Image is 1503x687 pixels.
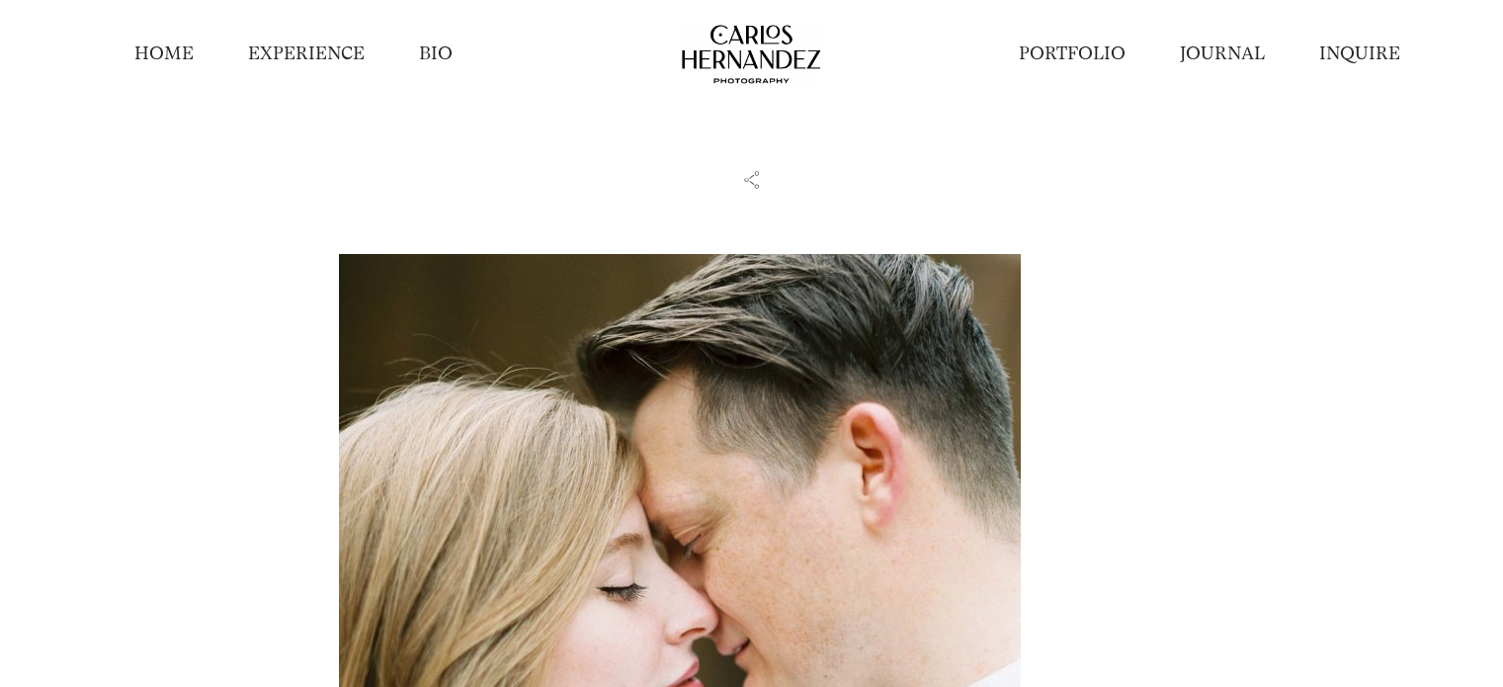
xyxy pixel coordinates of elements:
[1180,42,1265,66] a: JOURNAL
[1319,42,1400,66] a: INQUIRE
[419,42,453,66] a: BIO
[134,42,194,66] a: HOME
[1019,42,1126,66] a: PORTFOLIO
[248,42,365,66] a: EXPERIENCE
